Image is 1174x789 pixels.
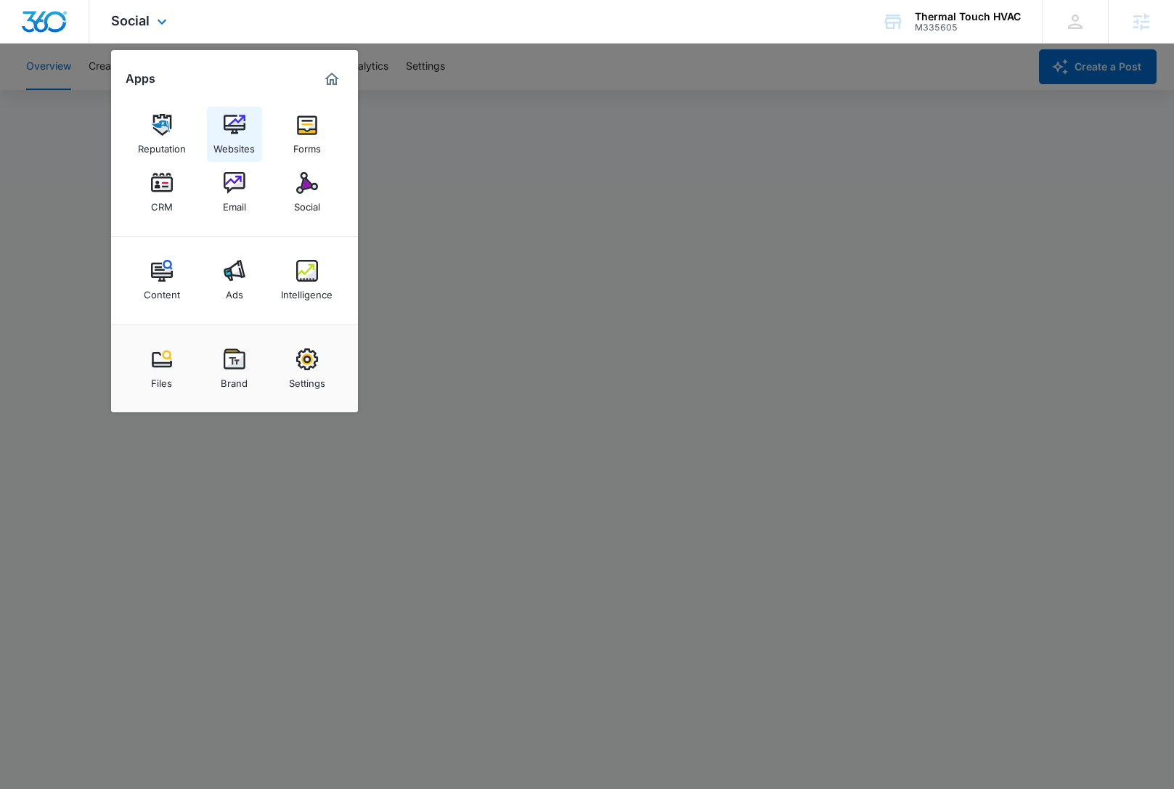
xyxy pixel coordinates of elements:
a: Forms [280,107,335,162]
h2: Apps [126,72,155,86]
div: Social [294,194,320,213]
div: Forms [293,136,321,155]
a: Websites [207,107,262,162]
a: Marketing 360® Dashboard [320,68,343,91]
a: Intelligence [280,253,335,308]
div: CRM [151,194,173,213]
div: Email [223,194,246,213]
div: account id [915,23,1021,33]
a: Reputation [134,107,189,162]
span: Social [111,13,150,28]
div: Intelligence [281,282,333,301]
a: Email [207,165,262,220]
a: Brand [207,341,262,396]
div: Websites [213,136,255,155]
a: CRM [134,165,189,220]
a: Social [280,165,335,220]
div: Settings [289,370,325,389]
div: Brand [221,370,248,389]
a: Ads [207,253,262,308]
a: Content [134,253,189,308]
div: Ads [226,282,243,301]
a: Files [134,341,189,396]
div: Reputation [138,136,186,155]
div: account name [915,11,1021,23]
div: Content [144,282,180,301]
a: Settings [280,341,335,396]
div: Files [151,370,172,389]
